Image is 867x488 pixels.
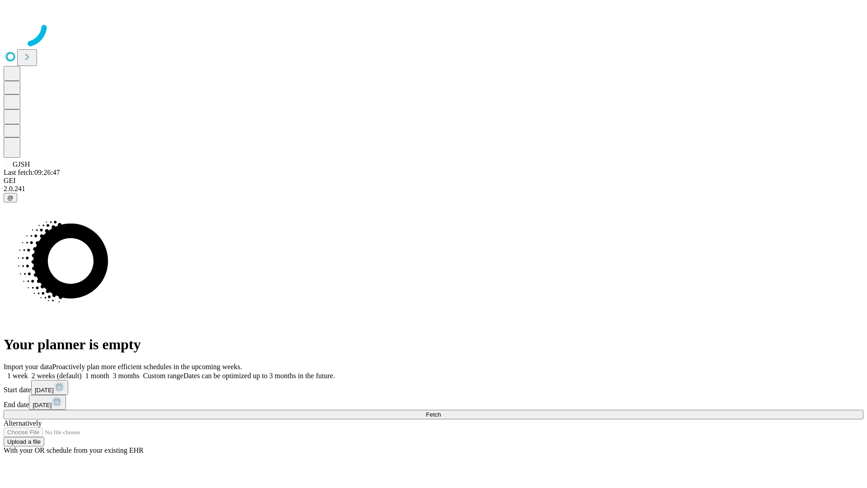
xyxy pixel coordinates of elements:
[35,387,54,394] span: [DATE]
[32,372,82,380] span: 2 weeks (default)
[7,194,14,201] span: @
[4,185,863,193] div: 2.0.241
[13,160,30,168] span: GJSH
[52,363,242,371] span: Proactively plan more efficient schedules in the upcoming weeks.
[7,372,28,380] span: 1 week
[4,363,52,371] span: Import your data
[4,419,42,427] span: Alternatively
[4,410,863,419] button: Fetch
[426,411,441,418] span: Fetch
[4,380,863,395] div: Start date
[85,372,109,380] span: 1 month
[143,372,183,380] span: Custom range
[4,437,44,446] button: Upload a file
[31,380,68,395] button: [DATE]
[4,395,863,410] div: End date
[4,446,144,454] span: With your OR schedule from your existing EHR
[33,402,51,408] span: [DATE]
[29,395,66,410] button: [DATE]
[4,336,863,353] h1: Your planner is empty
[4,177,863,185] div: GEI
[183,372,335,380] span: Dates can be optimized up to 3 months in the future.
[4,193,17,202] button: @
[113,372,140,380] span: 3 months
[4,169,60,176] span: Last fetch: 09:26:47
